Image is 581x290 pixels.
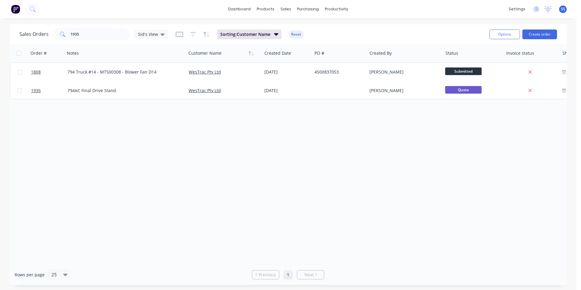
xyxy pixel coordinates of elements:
[561,6,565,12] span: SS
[522,29,557,39] button: Create order
[220,31,270,37] span: Sorting: Customer Name
[252,272,279,278] a: Previous page
[445,86,482,94] span: Quote
[506,5,528,14] div: settings
[264,69,310,75] div: [DATE]
[188,50,222,56] div: Customer Name
[315,50,324,56] div: PO #
[289,30,304,39] button: Reset
[490,29,520,39] button: Options
[189,69,221,75] a: WesTrac Pty Ltd
[70,28,130,40] input: Search...
[254,5,277,14] div: products
[259,272,276,278] span: Previous
[264,88,310,94] div: [DATE]
[315,69,362,75] div: 4500837053
[506,50,534,56] div: Invoice status
[31,81,67,100] a: 1935
[249,270,327,279] ul: Pagination
[189,88,221,93] a: WesTrac Pty Ltd
[30,50,46,56] div: Order #
[31,88,41,94] span: 1935
[297,272,324,278] a: Next page
[67,69,178,75] div: 794 Truck #14 - MT500308 - Blower Fan D14
[19,31,49,37] h1: Sales Orders
[445,50,458,56] div: Status
[304,272,314,278] span: Next
[264,50,291,56] div: Created Date
[445,67,482,75] span: Submitted
[322,5,351,14] div: productivity
[138,31,158,37] span: Sid's View
[284,270,293,279] a: Page 1 is your current page
[15,272,45,278] span: Rows per page
[67,88,178,94] div: 794AC Final Drive Stand
[370,88,437,94] div: [PERSON_NAME]
[11,5,20,14] img: Factory
[370,50,392,56] div: Created By
[217,29,281,39] button: Sorting:Customer Name
[225,5,254,14] a: dashboard
[31,63,67,81] a: 1808
[370,69,437,75] div: [PERSON_NAME]
[294,5,322,14] div: purchasing
[67,50,79,56] div: Notes
[31,69,41,75] span: 1808
[277,5,294,14] div: sales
